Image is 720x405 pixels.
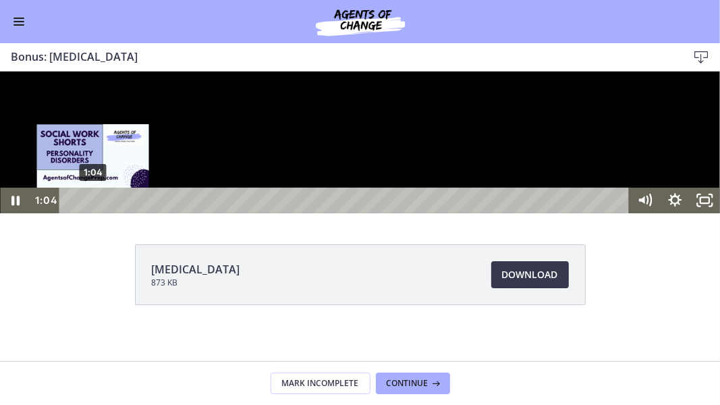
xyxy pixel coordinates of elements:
span: [MEDICAL_DATA] [152,261,240,277]
h3: Bonus: [MEDICAL_DATA] [11,49,666,65]
a: Download [491,261,569,288]
img: Agents of Change [279,5,441,38]
button: Show settings menu [660,116,690,142]
span: 873 KB [152,277,240,288]
span: Mark Incomplete [282,378,359,389]
button: Mark Incomplete [271,373,370,394]
button: Mute [630,116,660,142]
button: Enable menu [11,13,27,30]
span: Continue [387,378,428,389]
button: Continue [376,373,450,394]
div: Playbar [70,116,623,142]
button: Unfullscreen [690,116,720,142]
span: Download [502,267,558,283]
